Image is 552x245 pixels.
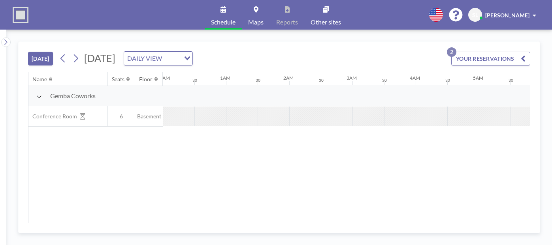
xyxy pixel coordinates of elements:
div: 5AM [473,75,483,81]
span: Reports [276,19,298,25]
div: 30 [509,78,513,83]
div: 4AM [410,75,420,81]
span: Schedule [211,19,235,25]
span: SL [472,11,478,19]
span: [PERSON_NAME] [485,12,529,19]
span: Maps [248,19,264,25]
div: 30 [445,78,450,83]
div: 30 [382,78,387,83]
img: organization-logo [13,7,28,23]
div: 2AM [283,75,294,81]
div: Name [32,76,47,83]
span: Basement [135,113,163,120]
span: [DATE] [84,52,115,64]
div: 12AM [157,75,170,81]
div: 30 [319,78,324,83]
span: Conference Room [28,113,77,120]
div: Search for option [124,52,192,65]
span: DAILY VIEW [126,53,164,64]
div: Floor [139,76,153,83]
span: 6 [108,113,135,120]
div: 3AM [347,75,357,81]
span: Gemba Coworks [50,92,96,100]
p: 2 [447,47,456,57]
span: Other sites [311,19,341,25]
div: Seats [112,76,124,83]
button: YOUR RESERVATIONS2 [451,52,530,65]
button: [DATE] [28,52,53,65]
div: 30 [192,78,197,83]
div: 30 [256,78,260,83]
div: 1AM [220,75,230,81]
input: Search for option [164,53,179,64]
